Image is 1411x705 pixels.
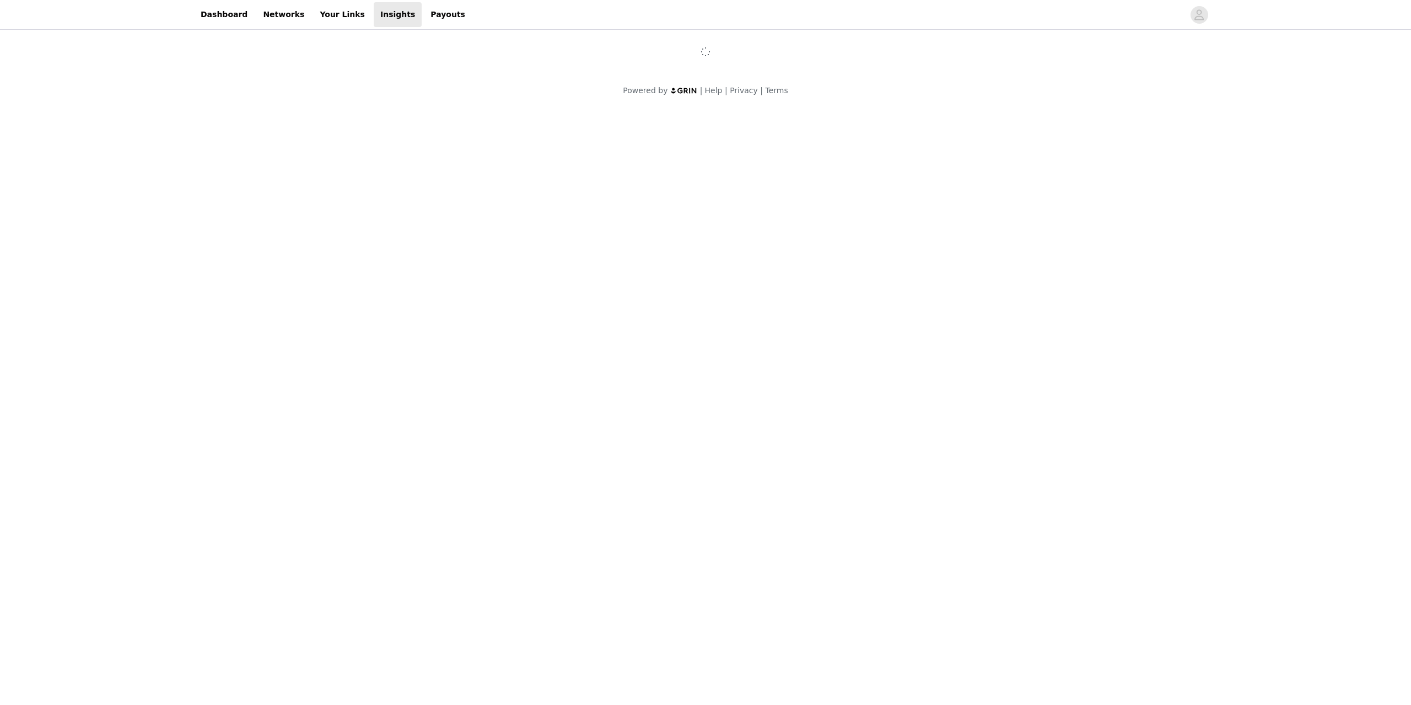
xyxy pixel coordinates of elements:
a: Terms [765,86,788,95]
a: Payouts [424,2,472,27]
span: | [700,86,703,95]
span: | [760,86,763,95]
span: Powered by [623,86,667,95]
a: Your Links [313,2,371,27]
a: Help [705,86,723,95]
a: Insights [374,2,422,27]
div: avatar [1194,6,1204,24]
a: Dashboard [194,2,254,27]
a: Privacy [730,86,758,95]
a: Networks [256,2,311,27]
span: | [725,86,728,95]
img: logo [670,87,698,94]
